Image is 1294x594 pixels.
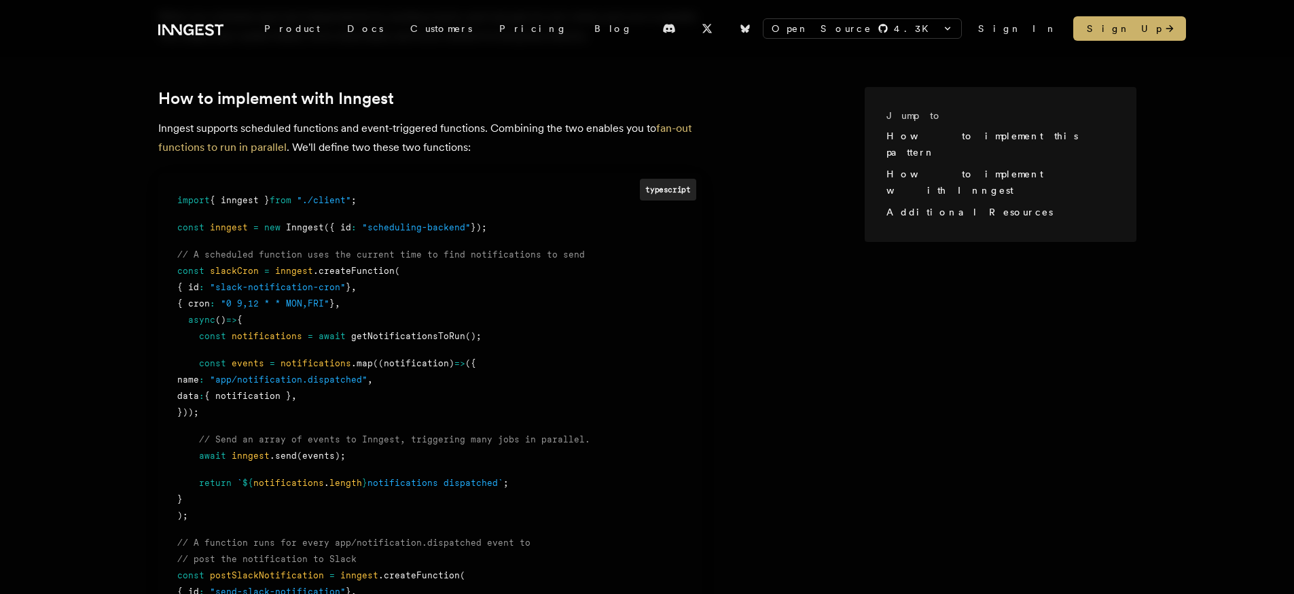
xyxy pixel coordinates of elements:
span: ((notification) [373,358,454,368]
span: ( [395,266,400,276]
span: "slack-notification-cron" [210,282,346,292]
span: (); [465,331,482,341]
a: Customers [397,16,486,41]
span: } [329,298,335,309]
span: = [308,331,313,341]
a: Sign Up [1073,16,1186,41]
span: => [226,315,237,325]
span: "scheduling-backend" [362,222,471,232]
span: data [177,391,199,401]
span: const [199,358,226,368]
span: async [188,315,215,325]
span: { cron [177,298,210,309]
span: .createFunction [378,570,460,580]
span: ); [177,510,188,521]
span: postSlackNotification [210,570,324,580]
p: Inngest supports scheduled functions and event-triggered functions. Combining the two enables you... [158,119,702,157]
a: Blog [581,16,646,41]
span: notifications dispatched` [367,478,503,488]
span: () [215,315,226,325]
span: , [351,282,357,292]
span: // A scheduled function uses the current time to find notifications to send [177,249,585,260]
span: = [253,222,259,232]
span: ({ id [324,222,351,232]
span: const [177,266,204,276]
span: inngest [275,266,313,276]
span: notifications [281,358,351,368]
span: , [335,298,340,309]
span: Open Source [772,22,872,35]
span: Inngest [286,222,324,232]
div: Product [251,16,334,41]
span: const [177,570,204,580]
span: , [367,374,373,385]
span: // Send an array of events to Inngest, triggering many jobs in parallel. [199,434,590,444]
a: X [692,18,722,39]
span: { notification } [204,391,291,401]
span: => [454,358,465,368]
span: length [329,478,362,488]
h3: Jump to [886,109,1104,122]
span: ; [351,195,357,205]
a: Sign In [978,22,1057,35]
span: // A function runs for every app/notification.dispatched event to [177,538,531,548]
span: ` [237,478,242,488]
span: })); [177,407,199,417]
span: .map [351,358,373,368]
span: : [351,222,357,232]
span: inngest [232,451,270,461]
span: name [177,374,199,385]
span: : [199,391,204,401]
span: ({ [465,358,476,368]
span: const [177,222,204,232]
span: await [319,331,346,341]
span: inngest [210,222,248,232]
span: { inngest } [210,195,270,205]
span: = [329,570,335,580]
span: const [199,331,226,341]
span: await [199,451,226,461]
span: } [362,478,367,488]
span: = [270,358,275,368]
span: { id [177,282,199,292]
a: How to implement with Inngest [886,169,1043,196]
span: inngest [340,570,378,580]
span: , [291,391,297,401]
a: Discord [654,18,684,39]
span: "app/notification.dispatched" [210,374,367,385]
span: 4.3 K [894,22,937,35]
a: Pricing [486,16,581,41]
span: notifications [253,478,324,488]
span: } [177,494,183,504]
a: Docs [334,16,397,41]
span: return [199,478,232,488]
span: : [210,298,215,309]
span: : [199,374,204,385]
span: (events); [297,451,346,461]
div: typescript [640,179,696,200]
span: from [270,195,291,205]
span: . [324,478,329,488]
span: = [264,266,270,276]
span: getNotificationsToRun [351,331,465,341]
span: "./client" [297,195,351,205]
span: slackCron [210,266,259,276]
a: Additional Resources [886,207,1053,217]
h2: How to implement with Inngest [158,89,702,108]
span: import [177,195,210,205]
span: } [346,282,351,292]
span: ; [503,478,509,488]
a: How to implement this pattern [886,130,1078,158]
span: events [232,358,264,368]
span: notifications [232,331,302,341]
span: ( [460,570,465,580]
span: // post the notification to Slack [177,554,357,564]
a: Bluesky [730,18,760,39]
span: .send [270,451,297,461]
span: "0 9,12 * * MON,FRI" [221,298,329,309]
span: new [264,222,281,232]
span: { [237,315,242,325]
span: .createFunction [313,266,395,276]
span: : [199,282,204,292]
span: }); [471,222,487,232]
